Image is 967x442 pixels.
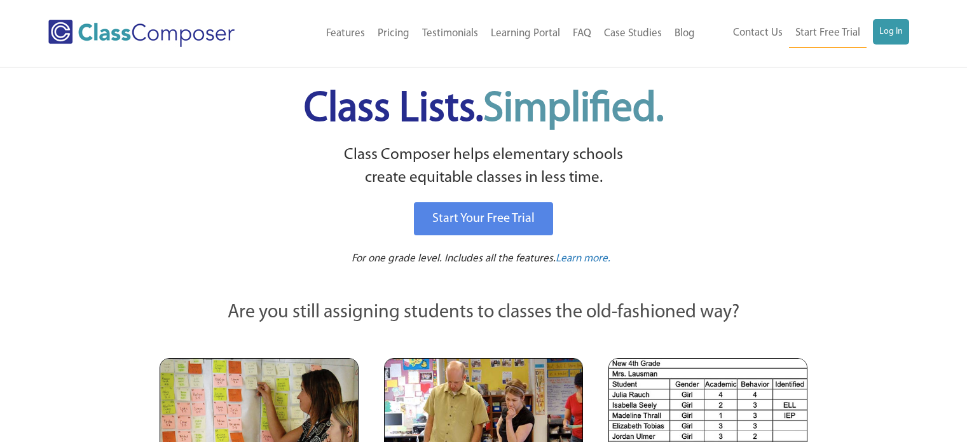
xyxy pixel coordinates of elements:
a: Log In [873,19,909,45]
a: Pricing [371,20,416,48]
span: For one grade level. Includes all the features. [352,253,556,264]
p: Class Composer helps elementary schools create equitable classes in less time. [158,144,810,190]
a: Start Your Free Trial [414,202,553,235]
nav: Header Menu [275,20,701,48]
a: Learn more. [556,251,610,267]
a: Features [320,20,371,48]
a: Learning Portal [484,20,566,48]
span: Simplified. [483,89,664,130]
a: Blog [668,20,701,48]
img: Class Composer [48,20,235,47]
a: Contact Us [727,19,789,47]
a: Case Studies [598,20,668,48]
span: Learn more. [556,253,610,264]
a: FAQ [566,20,598,48]
a: Testimonials [416,20,484,48]
p: Are you still assigning students to classes the old-fashioned way? [160,299,808,327]
nav: Header Menu [701,19,909,48]
span: Start Your Free Trial [432,212,535,225]
span: Class Lists. [304,89,664,130]
a: Start Free Trial [789,19,867,48]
